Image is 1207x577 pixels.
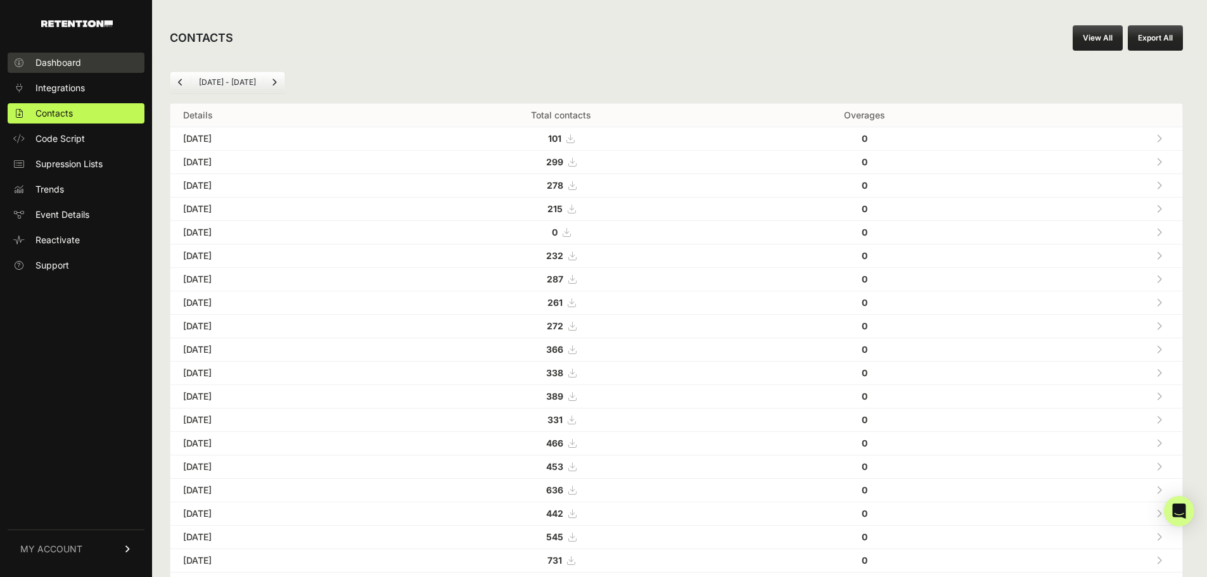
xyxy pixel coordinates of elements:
[35,132,85,145] span: Code Script
[732,104,997,127] th: Overages
[546,250,576,261] a: 232
[546,461,576,472] a: 453
[1164,496,1194,526] div: Open Intercom Messenger
[170,479,390,502] td: [DATE]
[862,555,867,566] strong: 0
[264,72,284,92] a: Next
[546,156,563,167] strong: 299
[862,203,867,214] strong: 0
[862,133,867,144] strong: 0
[546,531,563,542] strong: 545
[862,297,867,308] strong: 0
[546,367,576,378] a: 338
[8,154,144,174] a: Supression Lists
[862,391,867,402] strong: 0
[547,555,575,566] a: 731
[170,455,390,479] td: [DATE]
[170,432,390,455] td: [DATE]
[170,549,390,573] td: [DATE]
[170,338,390,362] td: [DATE]
[546,344,576,355] a: 366
[170,127,390,151] td: [DATE]
[547,414,575,425] a: 331
[547,203,563,214] strong: 215
[8,255,144,276] a: Support
[547,555,562,566] strong: 731
[1128,25,1183,51] button: Export All
[170,385,390,409] td: [DATE]
[546,485,563,495] strong: 636
[191,77,264,87] li: [DATE] - [DATE]
[35,82,85,94] span: Integrations
[552,227,558,238] strong: 0
[546,438,563,448] strong: 466
[546,250,563,261] strong: 232
[546,391,576,402] a: 389
[170,72,191,92] a: Previous
[862,320,867,331] strong: 0
[390,104,732,127] th: Total contacts
[862,414,867,425] strong: 0
[170,362,390,385] td: [DATE]
[8,205,144,225] a: Event Details
[8,129,144,149] a: Code Script
[546,485,576,495] a: 636
[41,20,113,27] img: Retention.com
[170,221,390,244] td: [DATE]
[8,103,144,124] a: Contacts
[170,244,390,268] td: [DATE]
[546,531,576,542] a: 545
[170,198,390,221] td: [DATE]
[547,274,563,284] strong: 287
[35,234,80,246] span: Reactivate
[547,203,575,214] a: 215
[547,297,575,308] a: 261
[862,250,867,261] strong: 0
[170,526,390,549] td: [DATE]
[862,344,867,355] strong: 0
[1073,25,1123,51] a: View All
[20,543,82,555] span: MY ACCOUNT
[548,133,561,144] strong: 101
[170,268,390,291] td: [DATE]
[35,158,103,170] span: Supression Lists
[547,180,576,191] a: 278
[547,274,576,284] a: 287
[170,29,233,47] h2: CONTACTS
[547,414,563,425] strong: 331
[35,208,89,221] span: Event Details
[8,179,144,200] a: Trends
[862,461,867,472] strong: 0
[170,174,390,198] td: [DATE]
[546,344,563,355] strong: 366
[862,227,867,238] strong: 0
[35,183,64,196] span: Trends
[547,320,563,331] strong: 272
[170,151,390,174] td: [DATE]
[170,315,390,338] td: [DATE]
[548,133,574,144] a: 101
[546,391,563,402] strong: 389
[862,508,867,519] strong: 0
[170,104,390,127] th: Details
[546,508,563,519] strong: 442
[8,53,144,73] a: Dashboard
[547,297,563,308] strong: 261
[35,56,81,69] span: Dashboard
[35,107,73,120] span: Contacts
[862,438,867,448] strong: 0
[170,291,390,315] td: [DATE]
[862,531,867,542] strong: 0
[8,529,144,568] a: MY ACCOUNT
[547,180,563,191] strong: 278
[170,502,390,526] td: [DATE]
[862,367,867,378] strong: 0
[35,259,69,272] span: Support
[546,438,576,448] a: 466
[862,274,867,284] strong: 0
[170,409,390,432] td: [DATE]
[8,78,144,98] a: Integrations
[546,508,576,519] a: 442
[546,156,576,167] a: 299
[547,320,576,331] a: 272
